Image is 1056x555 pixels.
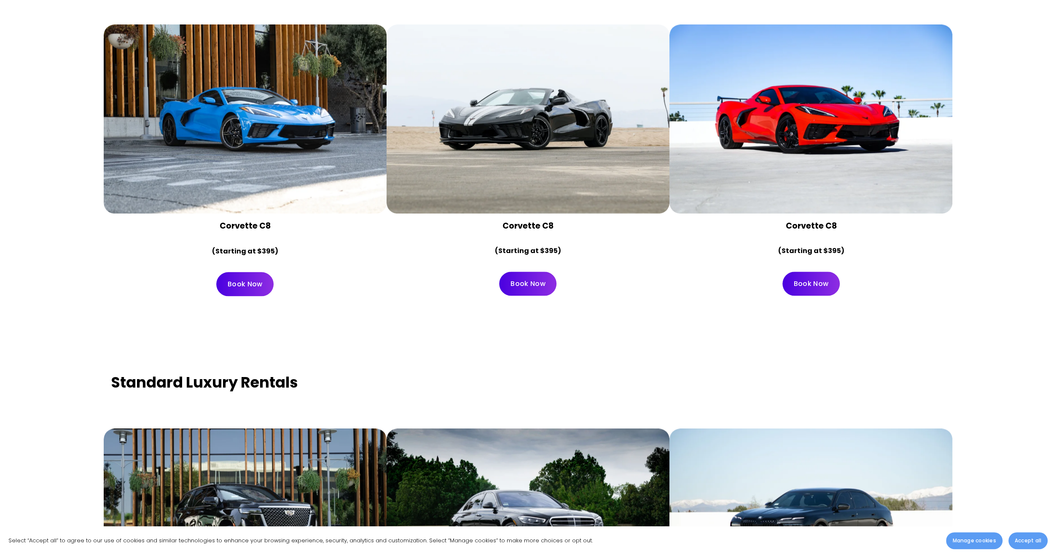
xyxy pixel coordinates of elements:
[212,246,278,256] strong: (Starting at $395)
[952,537,996,544] span: Manage cookies
[220,220,271,232] strong: Corvette C8
[499,272,556,296] a: Book Now
[495,246,561,256] strong: (Starting at $395)
[778,246,844,256] strong: (Starting at $395)
[111,372,298,393] strong: Standard Luxury Rentals
[8,536,593,545] p: Select “Accept all” to agree to our use of cookies and similar technologies to enhance your brows...
[785,220,836,232] strong: Corvette C8
[946,532,1002,549] button: Manage cookies
[782,272,840,296] a: Book Now
[1008,532,1048,549] button: Accept all
[1015,537,1041,544] span: Accept all
[502,220,554,232] strong: Corvette C8
[216,272,274,296] a: Book Now
[387,24,669,213] button: Sport Cars For Rent in Los Angeles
